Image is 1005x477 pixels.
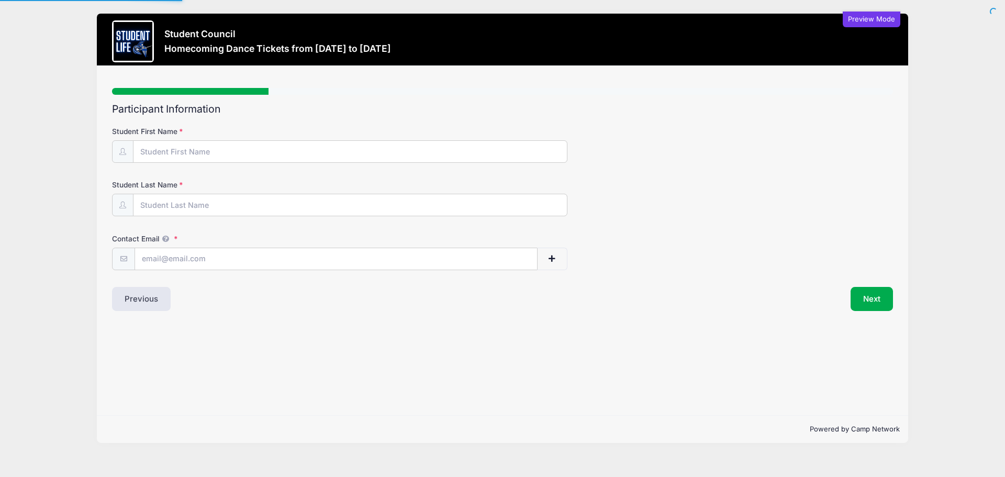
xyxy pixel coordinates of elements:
input: Student Last Name [133,194,567,216]
h2: Participant Information [112,103,893,115]
span: We will send confirmations, payment reminders, and custom email messages to each address listed. ... [159,235,172,243]
button: Previous [112,287,171,311]
h3: Student Council [164,28,391,39]
div: Preview Mode [843,12,900,27]
button: Next [851,287,893,311]
input: email@email.com [135,248,538,270]
input: Student First Name [133,140,567,163]
p: Powered by Camp Network [105,424,900,435]
label: Student Last Name [112,180,372,190]
label: Contact Email [112,234,372,244]
label: Student First Name [112,126,372,137]
h3: Homecoming Dance Tickets from [DATE] to [DATE] [164,43,391,54]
